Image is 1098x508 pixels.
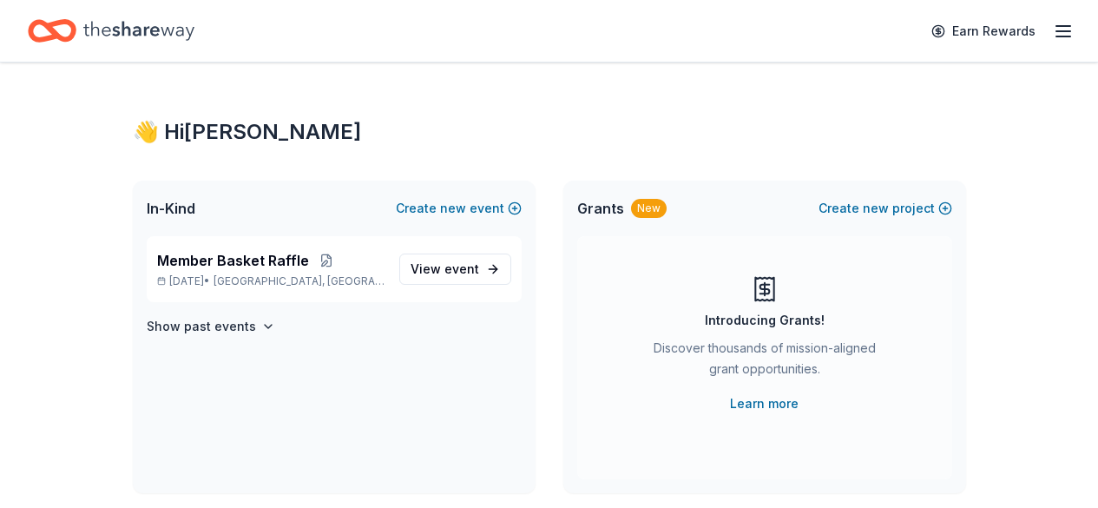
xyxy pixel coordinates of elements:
[147,316,256,337] h4: Show past events
[157,274,385,288] p: [DATE] •
[399,254,511,285] a: View event
[28,10,194,51] a: Home
[147,198,195,219] span: In-Kind
[705,310,825,331] div: Introducing Grants!
[147,316,275,337] button: Show past events
[444,261,479,276] span: event
[647,338,883,386] div: Discover thousands of mission-aligned grant opportunities.
[214,274,385,288] span: [GEOGRAPHIC_DATA], [GEOGRAPHIC_DATA]
[921,16,1046,47] a: Earn Rewards
[133,118,966,146] div: 👋 Hi [PERSON_NAME]
[819,198,952,219] button: Createnewproject
[440,198,466,219] span: new
[157,250,309,271] span: Member Basket Raffle
[863,198,889,219] span: new
[730,393,799,414] a: Learn more
[396,198,522,219] button: Createnewevent
[411,259,479,280] span: View
[577,198,624,219] span: Grants
[631,199,667,218] div: New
